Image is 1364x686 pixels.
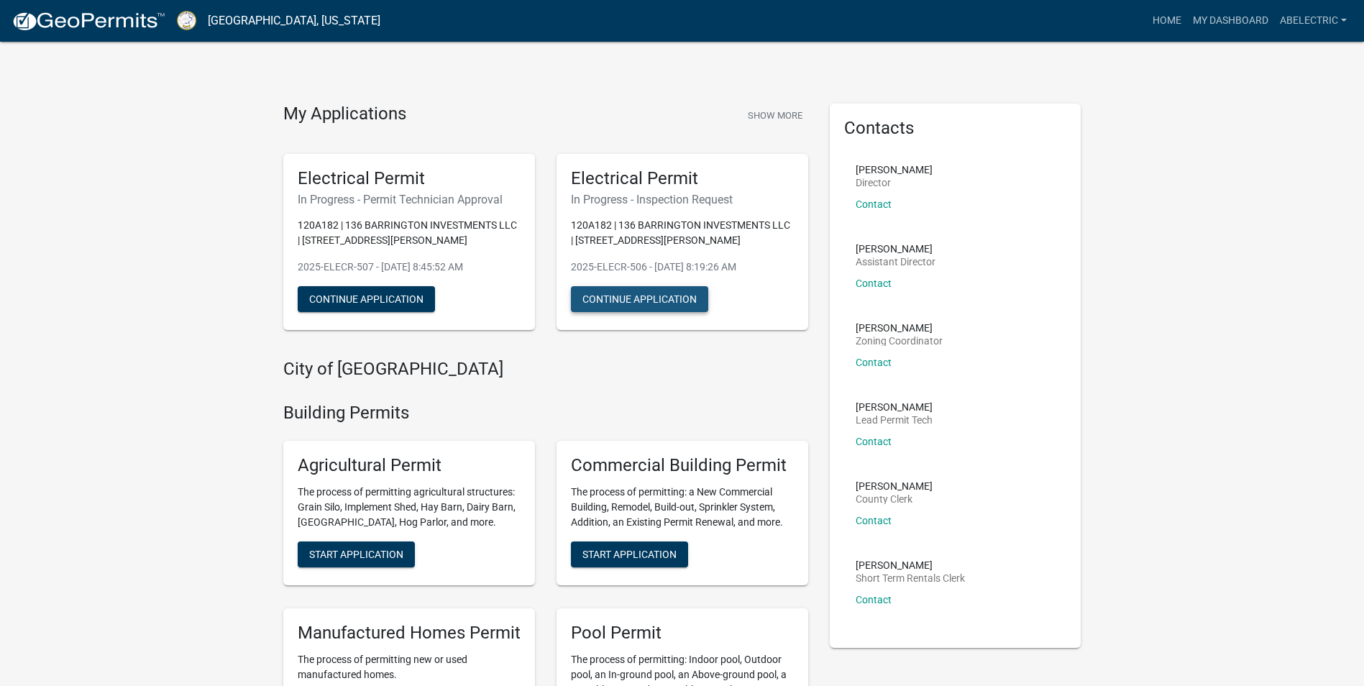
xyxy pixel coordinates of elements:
[856,415,933,425] p: Lead Permit Tech
[283,403,808,424] h4: Building Permits
[856,278,892,289] a: Contact
[844,118,1067,139] h5: Contacts
[298,652,521,682] p: The process of permitting new or used manufactured homes.
[856,336,943,346] p: Zoning Coordinator
[742,104,808,127] button: Show More
[856,436,892,447] a: Contact
[177,11,196,30] img: Putnam County, Georgia
[571,260,794,275] p: 2025-ELECR-506 - [DATE] 8:19:26 AM
[298,485,521,530] p: The process of permitting agricultural structures: Grain Silo, Implement Shed, Hay Barn, Dairy Ba...
[856,560,965,570] p: [PERSON_NAME]
[298,623,521,644] h5: Manufactured Homes Permit
[856,357,892,368] a: Contact
[856,244,935,254] p: [PERSON_NAME]
[283,359,808,380] h4: City of [GEOGRAPHIC_DATA]
[856,481,933,491] p: [PERSON_NAME]
[298,455,521,476] h5: Agricultural Permit
[856,198,892,210] a: Contact
[298,168,521,189] h5: Electrical Permit
[856,257,935,267] p: Assistant Director
[856,494,933,504] p: County Clerk
[571,455,794,476] h5: Commercial Building Permit
[1187,7,1274,35] a: My Dashboard
[1274,7,1352,35] a: Abelectric
[283,104,406,125] h4: My Applications
[582,548,677,559] span: Start Application
[856,323,943,333] p: [PERSON_NAME]
[571,286,708,312] button: Continue Application
[208,9,380,33] a: [GEOGRAPHIC_DATA], [US_STATE]
[856,594,892,605] a: Contact
[571,485,794,530] p: The process of permitting: a New Commercial Building, Remodel, Build-out, Sprinkler System, Addit...
[298,218,521,248] p: 120A182 | 136 BARRINGTON INVESTMENTS LLC | [STREET_ADDRESS][PERSON_NAME]
[298,193,521,206] h6: In Progress - Permit Technician Approval
[856,178,933,188] p: Director
[856,402,933,412] p: [PERSON_NAME]
[298,286,435,312] button: Continue Application
[571,218,794,248] p: 120A182 | 136 BARRINGTON INVESTMENTS LLC | [STREET_ADDRESS][PERSON_NAME]
[571,541,688,567] button: Start Application
[298,260,521,275] p: 2025-ELECR-507 - [DATE] 8:45:52 AM
[856,573,965,583] p: Short Term Rentals Clerk
[309,548,403,559] span: Start Application
[571,193,794,206] h6: In Progress - Inspection Request
[571,623,794,644] h5: Pool Permit
[298,541,415,567] button: Start Application
[856,165,933,175] p: [PERSON_NAME]
[571,168,794,189] h5: Electrical Permit
[856,515,892,526] a: Contact
[1147,7,1187,35] a: Home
